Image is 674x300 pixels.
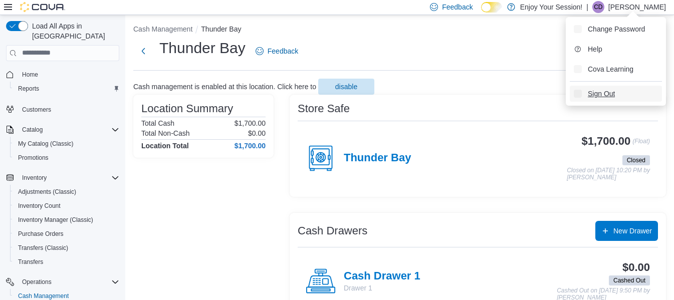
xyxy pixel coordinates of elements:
[28,21,119,41] span: Load All Apps in [GEOGRAPHIC_DATA]
[141,142,189,150] h4: Location Total
[133,41,153,61] button: Next
[10,255,123,269] button: Transfers
[2,67,123,82] button: Home
[18,124,119,136] span: Catalog
[2,171,123,185] button: Inventory
[2,123,123,137] button: Catalog
[22,106,51,114] span: Customers
[14,83,119,95] span: Reports
[248,129,266,137] p: $0.00
[18,292,69,300] span: Cash Management
[18,258,43,266] span: Transfers
[133,25,192,33] button: Cash Management
[14,214,97,226] a: Inventory Manager (Classic)
[22,71,38,79] span: Home
[2,275,123,289] button: Operations
[201,25,241,33] button: Thunder Bay
[14,256,119,268] span: Transfers
[520,1,583,13] p: Enjoy Your Session!
[318,79,374,95] button: disable
[592,1,604,13] div: Colton Dupuis
[344,270,420,283] h4: Cash Drawer 1
[588,89,615,99] span: Sign Out
[632,135,650,153] p: (Float)
[18,244,68,252] span: Transfers (Classic)
[22,278,52,286] span: Operations
[586,1,588,13] p: |
[613,276,645,285] span: Cashed Out
[14,138,119,150] span: My Catalog (Classic)
[2,102,123,116] button: Customers
[588,24,645,34] span: Change Password
[18,69,42,81] a: Home
[20,2,65,12] img: Cova
[14,152,119,164] span: Promotions
[344,152,411,165] h4: Thunder Bay
[14,228,68,240] a: Purchase Orders
[18,172,119,184] span: Inventory
[10,199,123,213] button: Inventory Count
[252,41,302,61] a: Feedback
[141,119,174,127] h6: Total Cash
[235,119,266,127] p: $1,700.00
[18,140,74,148] span: My Catalog (Classic)
[18,230,64,238] span: Purchase Orders
[567,167,650,181] p: Closed on [DATE] 10:20 PM by [PERSON_NAME]
[588,44,602,54] span: Help
[594,1,602,13] span: CD
[14,242,72,254] a: Transfers (Classic)
[18,172,51,184] button: Inventory
[141,103,233,115] h3: Location Summary
[570,86,662,102] button: Sign Out
[10,137,123,151] button: My Catalog (Classic)
[18,276,56,288] button: Operations
[18,188,76,196] span: Adjustments (Classic)
[481,2,502,13] input: Dark Mode
[159,38,246,58] h1: Thunder Bay
[608,1,666,13] p: [PERSON_NAME]
[18,154,49,162] span: Promotions
[595,221,658,241] button: New Drawer
[10,227,123,241] button: Purchase Orders
[570,21,662,37] button: Change Password
[14,242,119,254] span: Transfers (Classic)
[14,152,53,164] a: Promotions
[18,124,47,136] button: Catalog
[298,103,350,115] h3: Store Safe
[18,104,55,116] a: Customers
[10,151,123,165] button: Promotions
[298,225,367,237] h3: Cash Drawers
[613,226,652,236] span: New Drawer
[609,275,650,285] span: Cashed Out
[18,103,119,115] span: Customers
[10,82,123,96] button: Reports
[14,200,119,212] span: Inventory Count
[344,283,420,293] p: Drawer 1
[22,174,47,182] span: Inventory
[335,82,357,92] span: disable
[622,261,650,273] h3: $0.00
[10,213,123,227] button: Inventory Manager (Classic)
[14,200,65,212] a: Inventory Count
[268,46,298,56] span: Feedback
[22,126,43,134] span: Catalog
[133,24,666,36] nav: An example of EuiBreadcrumbs
[10,241,123,255] button: Transfers (Classic)
[14,256,47,268] a: Transfers
[442,2,473,12] span: Feedback
[18,276,119,288] span: Operations
[133,83,316,91] p: Cash management is enabled at this location. Click here to
[14,83,43,95] a: Reports
[570,61,662,77] button: Cova Learning
[18,202,61,210] span: Inventory Count
[235,142,266,150] h4: $1,700.00
[14,138,78,150] a: My Catalog (Classic)
[141,129,190,137] h6: Total Non-Cash
[18,85,39,93] span: Reports
[18,68,119,81] span: Home
[588,64,633,74] span: Cova Learning
[627,156,645,165] span: Closed
[14,214,119,226] span: Inventory Manager (Classic)
[570,41,662,57] button: Help
[18,216,93,224] span: Inventory Manager (Classic)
